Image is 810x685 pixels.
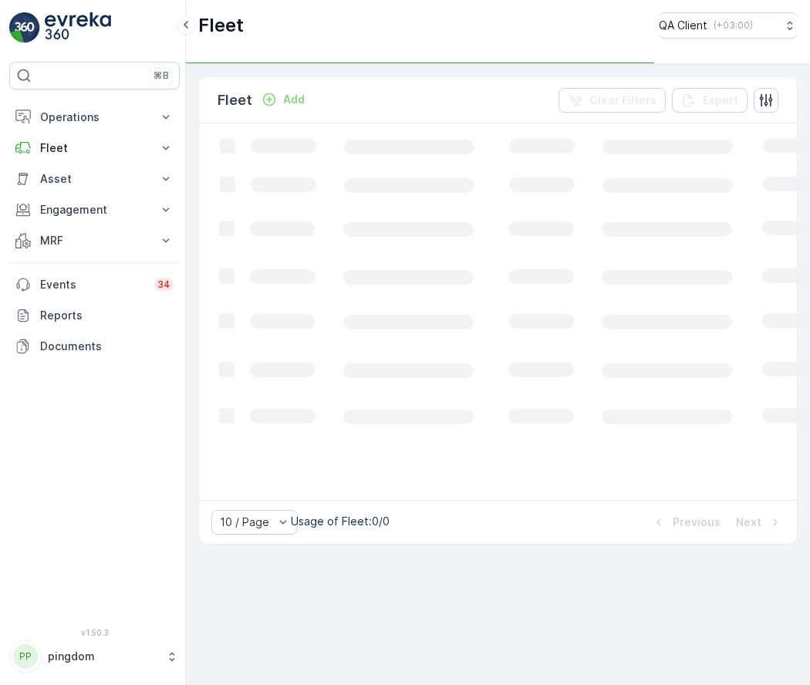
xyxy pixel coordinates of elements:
[672,88,748,113] button: Export
[218,89,252,111] p: Fleet
[9,102,180,133] button: Operations
[9,225,180,256] button: MRF
[9,194,180,225] button: Engagement
[157,278,170,291] p: 34
[40,140,149,156] p: Fleet
[734,513,785,531] button: Next
[9,164,180,194] button: Asset
[659,18,707,33] p: QA Client
[703,93,738,108] p: Export
[650,513,722,531] button: Previous
[13,644,38,669] div: PP
[9,300,180,331] a: Reports
[283,92,305,107] p: Add
[9,133,180,164] button: Fleet
[40,308,174,323] p: Reports
[589,93,656,108] p: Clear Filters
[291,514,390,529] p: Usage of Fleet : 0/0
[736,515,761,530] p: Next
[40,339,174,354] p: Documents
[40,110,149,125] p: Operations
[198,13,244,38] p: Fleet
[40,233,149,248] p: MRF
[255,90,311,109] button: Add
[40,202,149,218] p: Engagement
[9,640,180,673] button: PPpingdom
[154,69,169,82] p: ⌘B
[9,12,40,43] img: logo
[40,277,145,292] p: Events
[659,12,798,39] button: QA Client(+03:00)
[48,649,158,664] p: pingdom
[9,269,180,300] a: Events34
[9,628,180,637] span: v 1.50.3
[45,12,111,43] img: logo_light-DOdMpM7g.png
[673,515,721,530] p: Previous
[40,171,149,187] p: Asset
[714,19,753,32] p: ( +03:00 )
[559,88,666,113] button: Clear Filters
[9,331,180,362] a: Documents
